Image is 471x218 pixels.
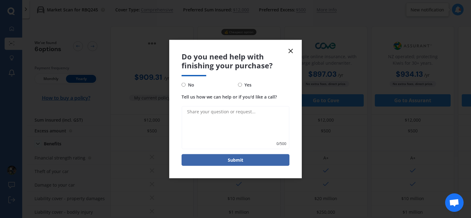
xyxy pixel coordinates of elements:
[242,81,252,88] span: Yes
[182,52,289,70] span: Do you need help with finishing your purchase?
[182,83,186,87] input: No
[186,81,194,88] span: No
[445,193,464,212] div: Open chat
[238,83,242,87] input: Yes
[182,154,289,166] button: Submit
[182,94,277,99] span: Tell us how we can help or if you'd like a call?
[276,140,286,147] span: 0 / 500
